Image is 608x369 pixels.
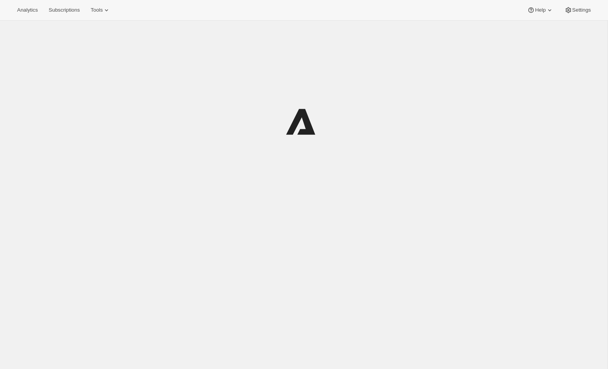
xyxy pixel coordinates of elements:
[86,5,115,16] button: Tools
[535,7,545,13] span: Help
[17,7,38,13] span: Analytics
[522,5,558,16] button: Help
[12,5,42,16] button: Analytics
[560,5,596,16] button: Settings
[44,5,84,16] button: Subscriptions
[49,7,80,13] span: Subscriptions
[572,7,591,13] span: Settings
[91,7,103,13] span: Tools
